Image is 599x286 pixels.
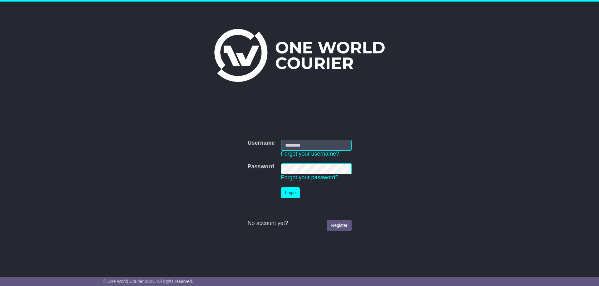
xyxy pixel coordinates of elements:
a: Register [327,220,351,231]
span: © One World Courier 2025. All rights reserved. [103,279,193,284]
a: Forgot your password? [281,174,338,181]
label: Password [247,163,274,170]
div: No account yet? [247,220,351,227]
a: Forgot your username? [281,151,339,157]
img: One World [214,29,385,82]
label: Username [247,140,275,147]
button: Login [281,187,300,198]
